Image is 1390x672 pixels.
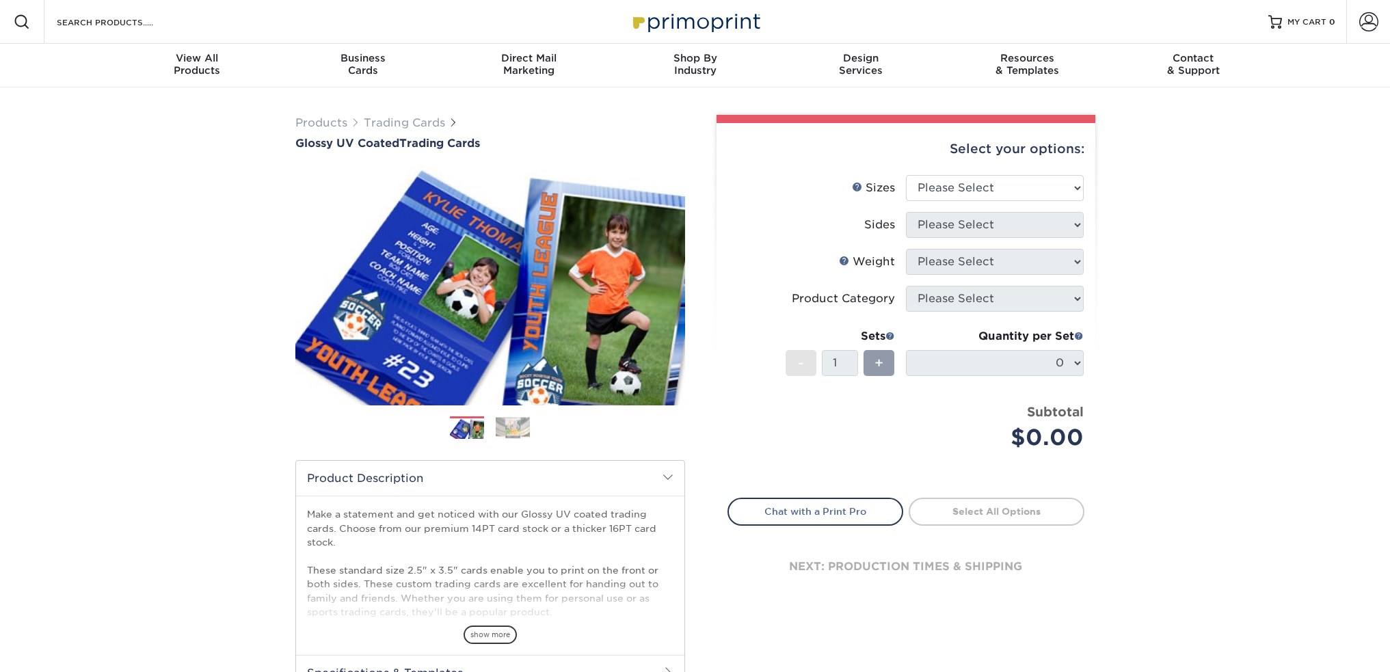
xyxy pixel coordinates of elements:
[280,52,446,77] div: Cards
[944,52,1110,77] div: & Templates
[1110,44,1277,88] a: Contact& Support
[778,52,944,77] div: Services
[852,180,895,196] div: Sizes
[295,137,685,150] a: Glossy UV CoatedTrading Cards
[446,44,612,88] a: Direct MailMarketing
[296,461,684,496] h2: Product Description
[839,254,895,270] div: Weight
[450,417,484,441] img: Trading Cards 01
[295,151,685,420] img: Glossy UV Coated 01
[909,498,1084,525] a: Select All Options
[364,116,445,129] a: Trading Cards
[778,52,944,64] span: Design
[874,353,883,373] span: +
[612,52,778,77] div: Industry
[114,52,280,77] div: Products
[786,328,895,345] div: Sets
[464,626,517,644] span: show more
[727,498,903,525] a: Chat with a Print Pro
[295,137,399,150] span: Glossy UV Coated
[798,353,804,373] span: -
[1027,404,1084,419] strong: Subtotal
[1110,52,1277,77] div: & Support
[727,526,1084,608] div: next: production times & shipping
[295,137,685,150] h1: Trading Cards
[612,52,778,64] span: Shop By
[944,44,1110,88] a: Resources& Templates
[792,291,895,307] div: Product Category
[1329,17,1335,27] span: 0
[944,52,1110,64] span: Resources
[114,52,280,64] span: View All
[446,52,612,64] span: Direct Mail
[280,44,446,88] a: BusinessCards
[280,52,446,64] span: Business
[778,44,944,88] a: DesignServices
[1287,16,1326,28] span: MY CART
[496,417,530,438] img: Trading Cards 02
[55,14,189,30] input: SEARCH PRODUCTS.....
[864,217,895,233] div: Sides
[612,44,778,88] a: Shop ByIndustry
[627,7,764,36] img: Primoprint
[114,44,280,88] a: View AllProducts
[906,328,1084,345] div: Quantity per Set
[295,116,347,129] a: Products
[1110,52,1277,64] span: Contact
[916,421,1084,454] div: $0.00
[446,52,612,77] div: Marketing
[727,123,1084,175] div: Select your options:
